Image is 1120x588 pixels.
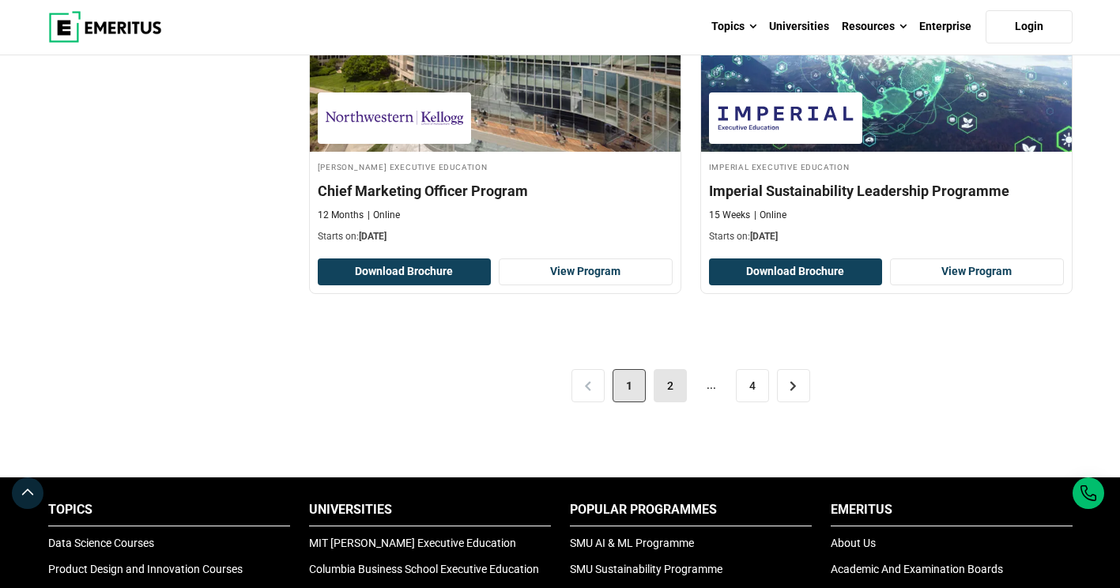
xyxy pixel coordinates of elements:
button: Download Brochure [318,258,492,285]
a: MIT [PERSON_NAME] Executive Education [309,537,516,549]
a: Data Science Courses [48,537,154,549]
p: 15 Weeks [709,209,750,222]
img: Kellogg Executive Education [326,100,463,136]
p: Starts on: [709,230,1064,243]
a: About Us [831,537,876,549]
span: [DATE] [750,231,778,242]
p: Starts on: [318,230,673,243]
p: Online [754,209,786,222]
p: 12 Months [318,209,364,222]
a: View Program [499,258,673,285]
a: 4 [736,369,769,402]
a: > [777,369,810,402]
button: Download Brochure [709,258,883,285]
a: Product Design and Innovation Courses [48,563,243,575]
h4: [PERSON_NAME] Executive Education [318,160,673,173]
a: SMU AI & ML Programme [570,537,694,549]
a: SMU Sustainability Programme [570,563,722,575]
a: 2 [654,369,687,402]
h4: Chief Marketing Officer Program [318,181,673,201]
p: Online [368,209,400,222]
span: [DATE] [359,231,387,242]
a: Columbia Business School Executive Education [309,563,539,575]
a: View Program [890,258,1064,285]
img: Imperial Executive Education [717,100,854,136]
a: Login [986,10,1073,43]
h4: Imperial Executive Education [709,160,1064,173]
h4: Imperial Sustainability Leadership Programme [709,181,1064,201]
span: ... [695,369,728,402]
a: Academic And Examination Boards [831,563,1003,575]
span: 1 [613,369,646,402]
